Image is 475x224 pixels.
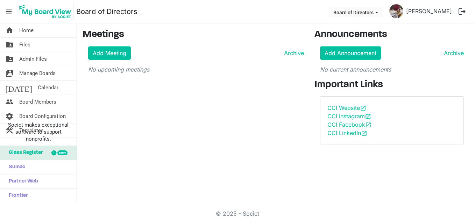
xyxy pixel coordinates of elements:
[403,4,455,18] a: [PERSON_NAME]
[5,109,14,123] span: settings
[365,122,371,128] span: open_in_new
[17,3,73,20] img: My Board View Logo
[5,66,14,80] span: switch_account
[5,95,14,109] span: people
[17,3,76,20] a: My Board View Logo
[5,81,32,95] span: [DATE]
[76,5,137,18] a: Board of Directors
[5,189,28,203] span: Frontier
[83,29,304,41] h3: Meetings
[5,146,43,160] span: Glass Register
[327,121,371,128] a: CCI Facebookopen_in_new
[3,121,73,142] span: Societ makes exceptional software to support nonprofits.
[2,5,15,18] span: menu
[19,23,34,37] span: Home
[19,38,30,52] span: Files
[19,52,47,66] span: Admin Files
[281,49,304,57] a: Archive
[314,29,469,41] h3: Announcements
[38,81,58,95] span: Calendar
[5,52,14,66] span: folder_shared
[441,49,464,57] a: Archive
[216,210,259,217] a: © 2025 - Societ
[5,174,38,188] span: Partner Web
[5,38,14,52] span: folder_shared
[320,65,464,74] p: No current announcements
[329,7,383,17] button: Board of Directors dropdownbutton
[361,130,367,136] span: open_in_new
[320,46,381,60] a: Add Announcement
[314,79,469,91] h3: Important Links
[327,129,367,136] a: CCI LinkedInopen_in_new
[88,46,131,60] a: Add Meeting
[327,113,371,120] a: CCI Instagramopen_in_new
[88,65,304,74] p: No upcoming meetings
[365,113,371,120] span: open_in_new
[455,4,469,19] button: logout
[19,95,56,109] span: Board Members
[327,104,366,111] a: CCI Websiteopen_in_new
[360,105,366,111] span: open_in_new
[389,4,403,18] img: a6ah0srXjuZ-12Q8q2R8a_YFlpLfa_R6DrblpP7LWhseZaehaIZtCsKbqyqjCVmcIyzz-CnSwFS6VEpFR7BkWg_thumb.png
[5,160,25,174] span: Sumac
[57,150,68,155] div: new
[5,23,14,37] span: home
[19,109,66,123] span: Board Configuration
[19,66,56,80] span: Manage Boards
